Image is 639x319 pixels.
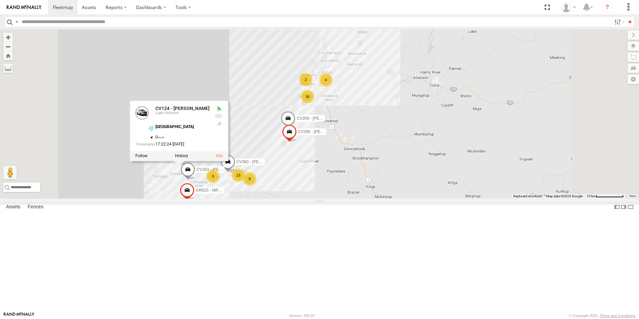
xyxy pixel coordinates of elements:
a: Terms and Conditions [600,314,635,318]
div: [GEOGRAPHIC_DATA] [155,125,210,129]
span: Map data ©2025 Google [546,194,583,198]
label: Fences [24,202,47,212]
span: 0 [155,135,164,140]
a: Visit our Website [4,312,34,319]
button: Zoom in [3,33,13,42]
label: Assets [3,202,24,212]
button: Map Scale: 10 km per 79 pixels [585,194,626,199]
button: Drag Pegman onto the map to open Street View [3,166,17,179]
i: ? [602,2,613,13]
div: 16 [301,90,314,103]
span: CV209 - [PERSON_NAME] [297,116,346,121]
a: Terms [629,195,636,198]
a: View Asset Details [216,153,223,158]
button: Zoom Home [3,51,13,60]
button: Zoom out [3,42,13,51]
label: Search Query [14,17,19,27]
div: 3 [206,170,220,183]
label: Realtime tracking of Asset [135,153,147,158]
span: CV283 - [PERSON_NAME] [197,167,245,172]
div: 13 [232,169,245,182]
a: View Asset Details [135,106,149,120]
div: 2 [299,73,312,86]
div: © Copyright 2025 - [569,314,635,318]
span: CV295 - [PERSON_NAME] [298,129,347,134]
div: 4 [319,73,333,87]
span: 10 km [587,194,596,198]
div: Light Vehicles [155,111,210,115]
label: View Asset History [175,153,188,158]
label: Dock Summary Table to the Right [620,202,627,212]
label: Measure [3,64,13,73]
button: Keyboard shortcuts [513,194,542,199]
span: GR023 - MRRC [196,188,224,193]
div: Version: 305.03 [289,314,314,318]
div: No voltage information received from this device. [215,113,223,119]
label: Search Filter Options [612,17,626,27]
div: Valid GPS Fix [215,106,223,112]
span: CV360 - [PERSON_NAME] [237,159,285,164]
label: Hide Summary Table [627,202,634,212]
div: 8 [243,172,256,186]
div: Graham Broom [559,2,578,12]
label: Map Settings [628,75,639,84]
img: rand-logo.svg [7,5,41,10]
div: GSM Signal = 4 [215,121,223,126]
label: Dock Summary Table to the Left [614,202,620,212]
div: Date/time of location update [135,142,210,147]
a: CV124 - [PERSON_NAME] [155,106,210,111]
